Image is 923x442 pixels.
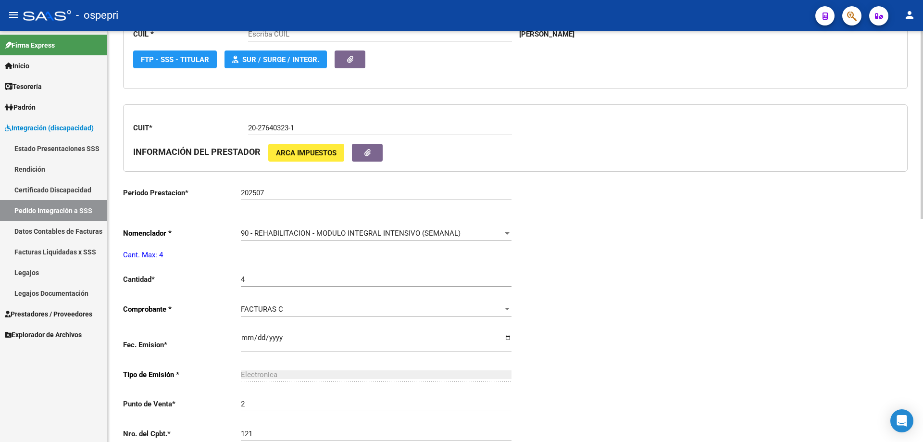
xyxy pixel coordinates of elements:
p: CUIL * [133,29,248,39]
p: Comprobante * [123,304,241,315]
p: Tipo de Emisión * [123,369,241,380]
span: FTP - SSS - Titular [141,55,209,64]
span: Inicio [5,61,29,71]
span: Prestadores / Proveedores [5,309,92,319]
p: Periodo Prestacion [123,188,241,198]
p: CUIT [133,123,248,133]
span: Electronica [241,370,277,379]
span: Tesorería [5,81,42,92]
button: FTP - SSS - Titular [133,51,217,68]
span: Firma Express [5,40,55,51]
p: Cantidad [123,274,241,285]
button: SUR / SURGE / INTEGR. [225,51,327,68]
span: Integración (discapacidad) [5,123,94,133]
span: SUR / SURGE / INTEGR. [242,55,319,64]
p: Cant. Max: 4 [123,250,515,260]
button: ARCA Impuestos [268,144,344,162]
p: Nro. del Cpbt. [123,429,241,439]
p: Fec. Emision [123,340,241,350]
p: Punto de Venta [123,399,241,409]
span: Explorador de Archivos [5,329,82,340]
p: Nomenclador * [123,228,241,239]
p: [PERSON_NAME] [519,29,574,39]
span: ARCA Impuestos [276,149,337,157]
span: 90 - REHABILITACION - MODULO INTEGRAL INTENSIVO (SEMANAL) [241,229,461,238]
h3: INFORMACIÓN DEL PRESTADOR [133,145,261,159]
span: Padrón [5,102,36,113]
mat-icon: menu [8,9,19,21]
span: FACTURAS C [241,305,283,314]
div: Open Intercom Messenger [890,409,913,432]
mat-icon: person [904,9,915,21]
span: - ospepri [76,5,118,26]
